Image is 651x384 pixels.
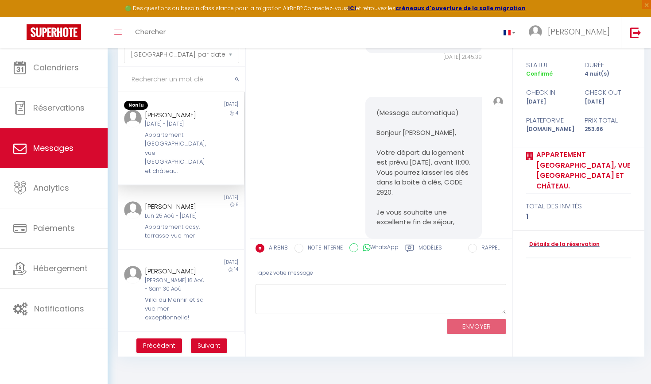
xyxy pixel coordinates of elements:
[135,27,166,36] span: Chercher
[520,125,579,134] div: [DOMAIN_NAME]
[520,115,579,126] div: Plateforme
[136,338,182,353] button: Previous
[579,125,637,134] div: 253.66
[579,60,637,70] div: durée
[145,223,207,241] div: Appartement cosy, terrasse vue mer
[579,70,637,78] div: 4 nuit(s)
[33,102,85,113] span: Réservations
[145,266,207,276] div: [PERSON_NAME]
[365,53,482,61] div: [DATE] 21:45:39
[236,110,238,116] span: 4
[579,98,637,106] div: [DATE]
[33,62,79,73] span: Calendriers
[181,259,244,266] div: [DATE]
[533,150,632,191] a: Appartement [GEOGRAPHIC_DATA], vue [GEOGRAPHIC_DATA] et château.
[526,211,632,222] div: 1
[579,115,637,126] div: Prix total
[395,4,526,12] a: créneaux d'ouverture de la salle migration
[548,26,610,37] span: [PERSON_NAME]
[630,27,641,38] img: logout
[181,194,244,201] div: [DATE]
[376,108,471,227] pre: (Message automatique) Bonjour [PERSON_NAME], Votre départ du logement est prévu [DATE], avant 11:...
[7,4,34,30] button: Ouvrir le widget de chat LiveChat
[236,201,238,208] span: 8
[365,238,482,247] div: [DATE] 18:00:11
[303,244,343,253] label: NOTE INTERNE
[477,244,500,253] label: RAPPEL
[145,131,207,176] div: Appartement [GEOGRAPHIC_DATA], vue [GEOGRAPHIC_DATA] et château.
[124,266,142,284] img: ...
[27,24,81,40] img: Super Booking
[124,201,142,219] img: ...
[145,201,207,212] div: [PERSON_NAME]
[181,101,244,110] div: [DATE]
[128,17,172,48] a: Chercher
[358,243,399,253] label: WhatsApp
[234,266,238,273] span: 14
[493,97,503,107] img: ...
[145,110,207,120] div: [PERSON_NAME]
[33,263,88,274] span: Hébergement
[33,182,69,193] span: Analytics
[579,87,637,98] div: check out
[522,17,621,48] a: ... [PERSON_NAME]
[124,101,148,110] span: Non lu
[418,244,442,255] label: Modèles
[256,262,506,284] div: Tapez votre message
[33,142,74,154] span: Messages
[34,303,84,314] span: Notifications
[191,338,227,353] button: Next
[526,70,553,77] span: Confirmé
[348,4,356,12] a: ICI
[529,25,542,38] img: ...
[145,120,207,128] div: [DATE] - [DATE]
[526,201,632,211] div: total des invités
[520,98,579,106] div: [DATE]
[447,319,506,334] button: ENVOYER
[526,240,600,249] a: Détails de la réservation
[145,212,207,220] div: Lun 25 Aoû - [DATE]
[143,341,175,350] span: Précédent
[145,276,207,293] div: [PERSON_NAME] 16 Aoû - Sam 30 Aoû
[264,244,288,253] label: AIRBNB
[520,60,579,70] div: statut
[33,223,75,234] span: Paiements
[520,87,579,98] div: check in
[124,110,142,127] img: ...
[145,296,207,323] div: Villa du Menhir et sa vue mer exceptionnelle!
[118,67,245,92] input: Rechercher un mot clé
[198,341,221,350] span: Suivant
